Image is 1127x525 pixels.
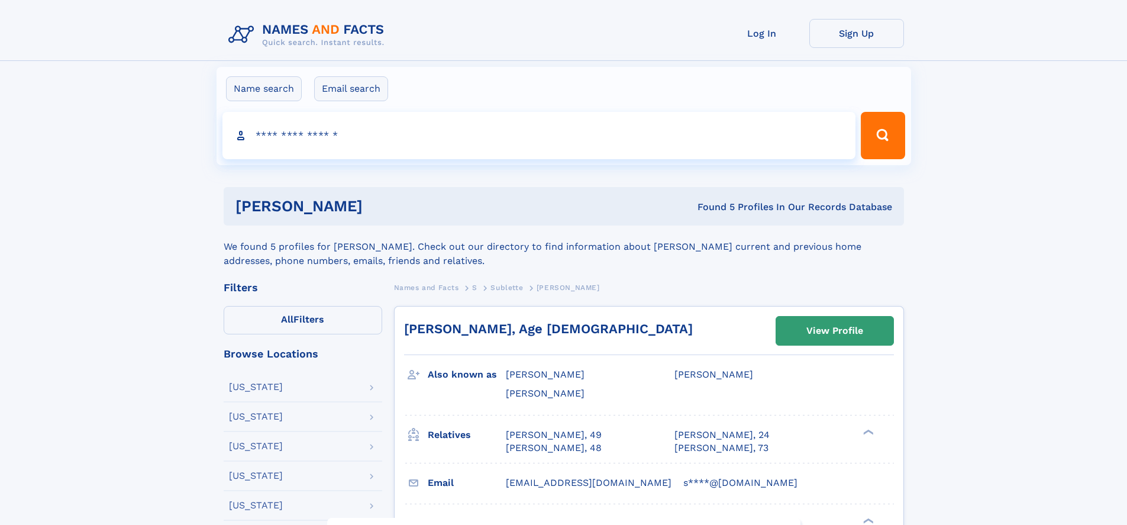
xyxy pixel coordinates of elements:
a: Names and Facts [394,280,459,295]
input: search input [222,112,856,159]
label: Filters [224,306,382,334]
div: Filters [224,282,382,293]
a: Log In [715,19,809,48]
a: [PERSON_NAME], 48 [506,442,602,455]
div: Found 5 Profiles In Our Records Database [530,201,892,214]
a: Sublette [490,280,523,295]
a: [PERSON_NAME], Age [DEMOGRAPHIC_DATA] [404,321,693,336]
div: ❯ [860,517,874,524]
h3: Relatives [428,425,506,445]
span: [PERSON_NAME] [537,284,600,292]
div: [US_STATE] [229,501,283,510]
h3: Also known as [428,365,506,385]
a: [PERSON_NAME], 49 [506,429,602,442]
div: [US_STATE] [229,382,283,392]
span: [PERSON_NAME] [674,369,753,380]
img: Logo Names and Facts [224,19,394,51]
h1: [PERSON_NAME] [235,199,530,214]
a: View Profile [776,317,893,345]
div: Browse Locations [224,349,382,359]
span: Sublette [490,284,523,292]
a: S [472,280,477,295]
label: Name search [226,76,302,101]
span: [PERSON_NAME] [506,388,585,399]
h3: Email [428,473,506,493]
div: [US_STATE] [229,471,283,481]
div: We found 5 profiles for [PERSON_NAME]. Check out our directory to find information about [PERSON_... [224,226,904,268]
span: [PERSON_NAME] [506,369,585,380]
span: [EMAIL_ADDRESS][DOMAIN_NAME] [506,477,671,488]
span: All [281,314,293,325]
label: Email search [314,76,388,101]
button: Search Button [861,112,905,159]
a: Sign Up [809,19,904,48]
div: [US_STATE] [229,412,283,421]
a: [PERSON_NAME], 24 [674,429,770,442]
div: [US_STATE] [229,442,283,451]
span: S [472,284,477,292]
a: [PERSON_NAME], 73 [674,442,768,455]
div: ❯ [860,428,874,436]
div: View Profile [806,317,863,344]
